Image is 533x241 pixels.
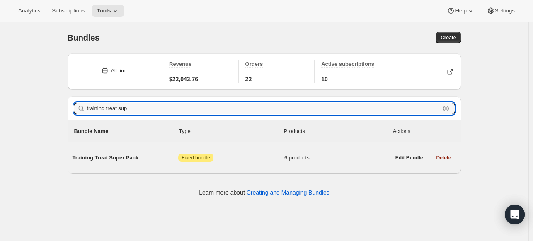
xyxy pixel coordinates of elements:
span: Delete [436,154,451,161]
span: Subscriptions [52,7,85,14]
a: Creating and Managing Bundles [247,189,329,196]
span: Active subscriptions [321,61,374,67]
button: Tools [92,5,124,17]
span: Revenue [169,61,191,67]
button: Subscriptions [47,5,90,17]
span: Fixed bundle [182,154,210,161]
span: Training Treat Super Pack [73,154,179,162]
button: Clear [442,104,450,113]
button: Help [442,5,480,17]
button: Delete [431,152,456,164]
p: Bundle Name [74,127,179,135]
div: All time [111,67,128,75]
button: Settings [482,5,520,17]
button: Analytics [13,5,45,17]
span: 6 products [284,154,390,162]
span: Edit Bundle [395,154,423,161]
button: Edit Bundle [390,152,428,164]
span: Bundles [68,33,100,42]
span: 10 [321,75,328,83]
button: Create [436,32,461,43]
div: Type [179,127,284,135]
input: Filter bundles [87,103,440,114]
span: Orders [245,61,263,67]
span: Analytics [18,7,40,14]
span: Help [455,7,466,14]
span: Settings [495,7,515,14]
span: 22 [245,75,252,83]
p: Learn more about [199,188,329,197]
div: Open Intercom Messenger [505,205,525,224]
span: $22,043.76 [169,75,198,83]
span: Create [441,34,456,41]
div: Actions [393,127,455,135]
span: Tools [97,7,111,14]
div: Products [284,127,389,135]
